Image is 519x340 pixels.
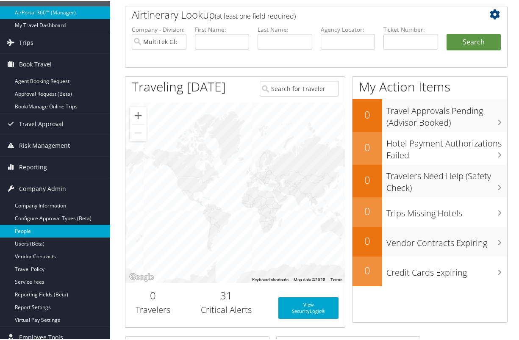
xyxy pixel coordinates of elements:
a: 0Travelers Need Help (Safety Check) [352,163,508,196]
a: 0Travel Approvals Pending (Advisor Booked) [352,98,508,130]
a: 0Hotel Payment Authorizations Failed [352,131,508,163]
img: Google [128,271,155,282]
h3: Credit Cards Expiring [386,261,508,277]
h2: 0 [352,171,382,186]
h3: Travelers Need Help (Safety Check) [386,165,508,193]
label: Ticket Number: [383,24,438,33]
label: Last Name: [258,24,312,33]
span: Travel Approval [19,112,64,133]
h2: 0 [352,106,382,121]
button: Zoom in [130,106,147,123]
span: Book Travel [19,53,52,74]
span: Map data ©2025 [294,276,325,281]
span: Risk Management [19,134,70,155]
label: Company - Division: [132,24,186,33]
h3: Trips Missing Hotels [386,202,508,218]
h3: Critical Alerts [187,303,266,315]
input: Search for Traveler [260,80,339,95]
button: Keyboard shortcuts [252,276,289,282]
a: 0Trips Missing Hotels [352,196,508,226]
button: Search [447,33,501,50]
h2: 31 [187,287,266,301]
h2: 0 [352,139,382,153]
span: Company Admin [19,177,66,198]
a: 0Vendor Contracts Expiring [352,226,508,255]
a: View SecurityLogic® [278,296,339,318]
h3: Vendor Contracts Expiring [386,232,508,248]
h2: 0 [352,262,382,276]
span: Trips [19,31,33,52]
h2: 0 [352,232,382,247]
h3: Travelers [132,303,174,315]
a: 0Credit Cards Expiring [352,255,508,285]
h1: Traveling [DATE] [132,77,226,94]
h1: My Action Items [352,77,508,94]
label: First Name: [195,24,250,33]
a: Terms (opens in new tab) [330,276,342,281]
a: Open this area in Google Maps (opens a new window) [128,271,155,282]
span: (at least one field required) [215,10,296,19]
h2: 0 [132,287,174,301]
h2: 0 [352,203,382,217]
h3: Travel Approvals Pending (Advisor Booked) [386,100,508,127]
label: Agency Locator: [321,24,375,33]
button: Zoom out [130,123,147,140]
h3: Hotel Payment Authorizations Failed [386,132,508,160]
span: Reporting [19,155,47,177]
h2: Airtinerary Lookup [132,6,469,21]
